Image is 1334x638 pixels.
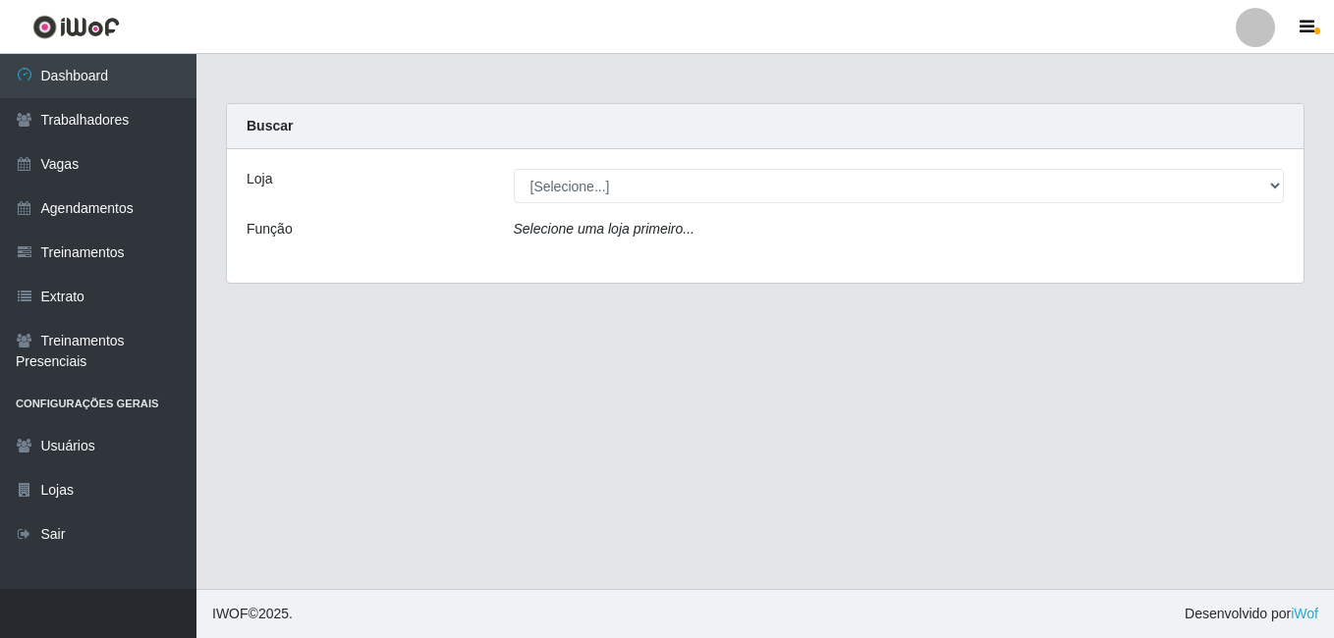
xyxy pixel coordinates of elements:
[247,219,293,239] label: Função
[247,118,293,133] strong: Buscar
[1291,606,1318,621] a: iWof
[247,169,272,189] label: Loja
[212,606,249,621] span: IWOF
[514,221,695,237] i: Selecione uma loja primeiro...
[32,15,120,39] img: CoreUI Logo
[212,604,293,624] span: © 2025 .
[1185,604,1318,624] span: Desenvolvido por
